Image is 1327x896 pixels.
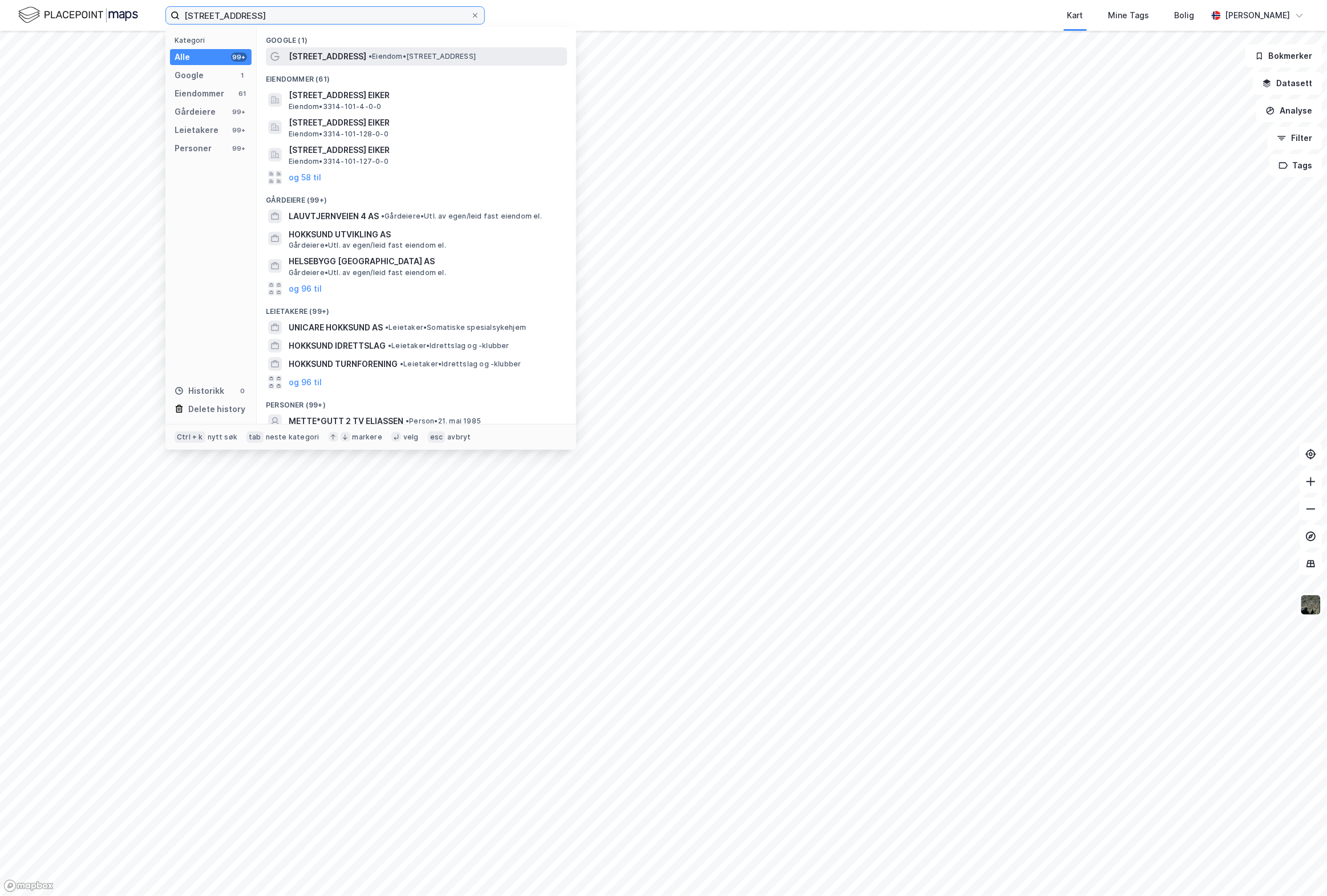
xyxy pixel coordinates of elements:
[369,52,476,61] span: Eiendom • [STREET_ADDRESS]
[289,209,379,223] span: LAUVTJERNVEIEN 4 AS
[369,52,372,60] span: •
[1245,45,1322,67] button: Bokmerker
[289,268,446,277] span: Gårdeiere • Utl. av egen/leid fast eiendom el.
[406,417,481,426] span: Person • 21. mai 1985
[175,123,219,137] div: Leietakere
[257,27,576,47] div: Google (1)
[1270,841,1327,896] div: Chatt-widget
[175,36,252,45] div: Kategori
[289,255,563,268] span: HELSEBYGG [GEOGRAPHIC_DATA] AS
[231,126,247,135] div: 99+
[180,7,471,24] input: Søk på adresse, matrikkel, gårdeiere, leietakere eller personer
[1256,99,1322,122] button: Analyse
[208,433,238,442] div: nytt søk
[289,157,389,166] span: Eiendom • 3314-101-127-0-0
[18,5,138,25] img: logo.f888ab2527a4732fd821a326f86c7f29.svg
[388,341,391,350] span: •
[289,241,446,250] span: Gårdeiere • Utl. av egen/leid fast eiendom el.
[175,68,204,82] div: Google
[1270,841,1327,896] iframe: Chat Widget
[400,360,521,369] span: Leietaker • Idrettslag og -klubber
[289,282,322,296] button: og 96 til
[175,431,205,443] div: Ctrl + k
[289,130,389,139] span: Eiendom • 3314-101-128-0-0
[289,88,563,102] span: [STREET_ADDRESS] EIKER
[400,360,403,368] span: •
[231,107,247,116] div: 99+
[257,298,576,318] div: Leietakere (99+)
[289,414,403,428] span: METTE*GUTT 2 TV ELIASSEN
[175,105,216,119] div: Gårdeiere
[1067,9,1083,22] div: Kart
[1269,154,1322,177] button: Tags
[289,376,322,389] button: og 96 til
[231,53,247,62] div: 99+
[266,433,319,442] div: neste kategori
[353,433,382,442] div: markere
[1225,9,1290,22] div: [PERSON_NAME]
[289,228,563,241] span: HOKKSUND UTVIKLING AS
[1175,9,1195,22] div: Bolig
[175,50,190,64] div: Alle
[385,323,389,332] span: •
[447,433,471,442] div: avbryt
[289,171,321,184] button: og 58 til
[257,66,576,86] div: Eiendommer (61)
[238,71,247,80] div: 1
[238,386,247,395] div: 0
[289,321,383,334] span: UNICARE HOKKSUND AS
[257,392,576,412] div: Personer (99+)
[381,212,385,220] span: •
[289,102,381,111] span: Eiendom • 3314-101-4-0-0
[289,357,398,371] span: HOKKSUND TURNFORENING
[381,212,542,221] span: Gårdeiere • Utl. av egen/leid fast eiendom el.
[175,87,224,100] div: Eiendommer
[388,341,509,350] span: Leietaker • Idrettslag og -klubber
[188,402,245,416] div: Delete history
[1300,594,1322,616] img: 9k=
[1268,127,1322,150] button: Filter
[289,339,386,353] span: HOKKSUND IDRETTSLAG
[1108,9,1150,22] div: Mine Tags
[257,187,576,207] div: Gårdeiere (99+)
[3,879,54,893] a: Mapbox homepage
[238,89,247,98] div: 61
[289,116,563,130] span: [STREET_ADDRESS] EIKER
[403,433,419,442] div: velg
[385,323,526,332] span: Leietaker • Somatiske spesialsykehjem
[289,143,563,157] span: [STREET_ADDRESS] EIKER
[175,142,212,155] div: Personer
[1253,72,1322,95] button: Datasett
[246,431,264,443] div: tab
[289,50,366,63] span: [STREET_ADDRESS]
[175,384,224,398] div: Historikk
[406,417,409,425] span: •
[428,431,446,443] div: esc
[231,144,247,153] div: 99+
